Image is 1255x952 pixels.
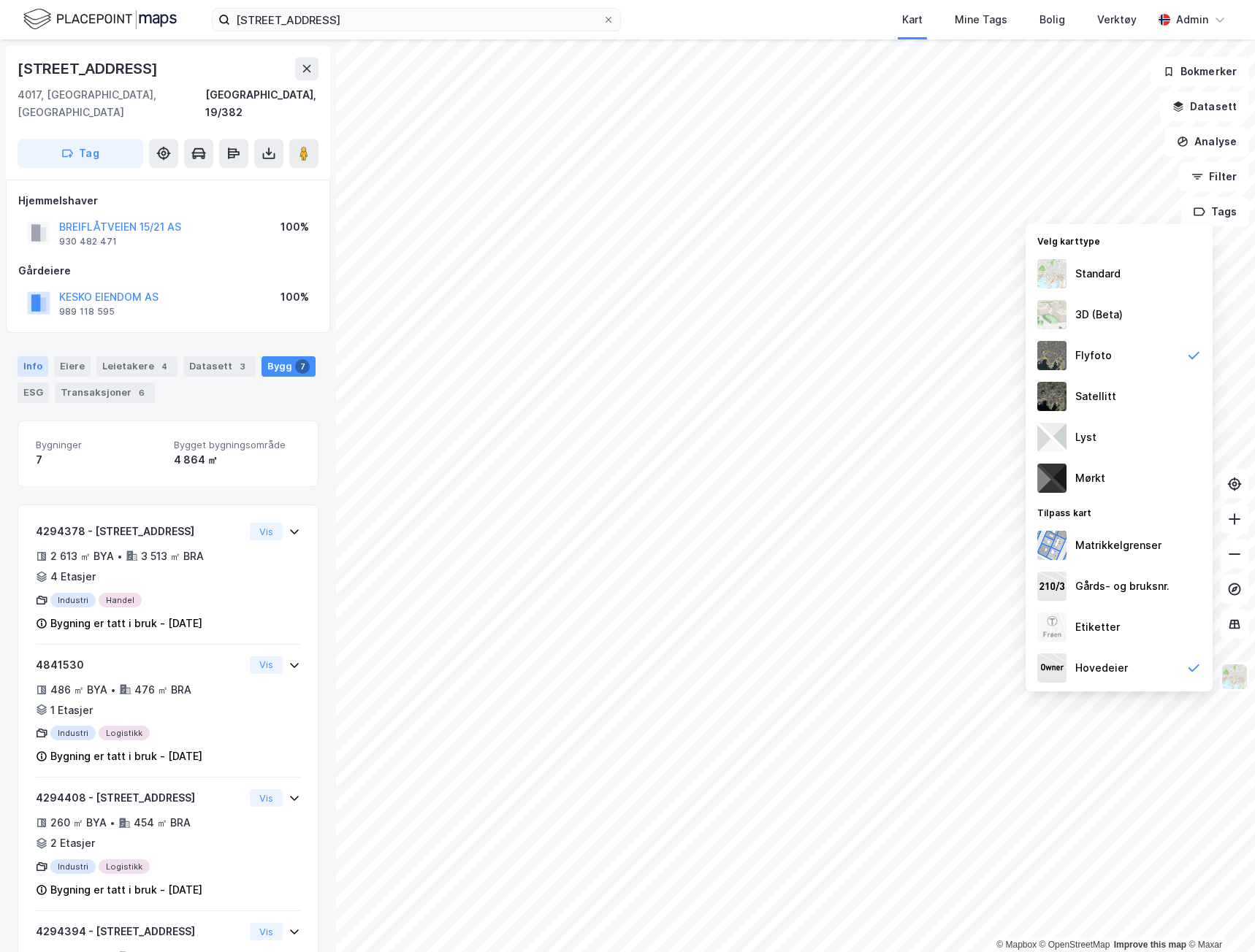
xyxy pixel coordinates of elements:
[134,814,191,832] div: 454 ㎡ BRA
[1037,300,1067,329] img: Z
[1040,940,1110,950] a: OpenStreetMap
[18,383,49,403] div: ESG
[174,451,300,469] div: 4 864 ㎡
[230,9,603,31] input: Søk på adresse, matrikkel, gårdeiere, leietakere eller personer
[1181,197,1249,226] button: Tags
[18,139,143,168] button: Tag
[955,11,1007,28] div: Mine Tags
[50,748,202,765] div: Bygning er tatt i bruk - [DATE]
[18,356,48,377] div: Info
[183,356,256,377] div: Datasett
[1037,613,1067,642] img: Z
[1221,663,1248,691] img: Z
[1179,162,1249,191] button: Filter
[295,359,310,374] div: 7
[1075,265,1121,283] div: Standard
[1075,537,1161,554] div: Matrikkelgrenser
[250,656,283,674] button: Vis
[1026,499,1213,525] div: Tilpass kart
[18,262,318,280] div: Gårdeiere
[1075,429,1096,446] div: Lyst
[1075,618,1120,636] div: Etiketter
[23,7,177,32] img: logo.f888ab2527a4732fd821a326f86c7f29.svg
[18,86,205,121] div: 4017, [GEOGRAPHIC_DATA], [GEOGRAPHIC_DATA]
[50,702,93,719] div: 1 Etasjer
[1075,347,1112,364] div: Flyfoto
[50,615,202,632] div: Bygning er tatt i bruk - [DATE]
[1037,653,1067,683] img: majorOwner.b5e170eddb5c04bfeeff.jpeg
[117,550,123,562] div: •
[250,789,283,807] button: Vis
[1075,469,1105,487] div: Mørkt
[134,681,191,699] div: 476 ㎡ BRA
[96,356,178,377] div: Leietakere
[50,814,107,832] div: 260 ㎡ BYA
[50,548,114,565] div: 2 613 ㎡ BYA
[1182,882,1255,952] div: Kontrollprogram for chat
[1075,659,1128,677] div: Hovedeier
[18,57,161,80] div: [STREET_ADDRESS]
[1037,464,1067,493] img: nCdM7BzjoCAAAAAElFTkSuQmCC
[174,439,300,451] span: Bygget bygningsområde
[36,451,162,469] div: 7
[250,523,283,540] button: Vis
[36,656,244,674] div: 4841530
[1151,57,1249,86] button: Bokmerker
[1037,572,1067,601] img: cadastreKeys.547ab17ec502f5a4ef2b.jpeg
[59,306,115,318] div: 989 118 595
[36,523,244,540] div: 4294378 - [STREET_ADDRESS]
[55,383,155,403] div: Transaksjoner
[1040,11,1065,28] div: Bolig
[59,236,117,247] div: 930 482 471
[1037,341,1067,370] img: Z
[110,817,115,829] div: •
[36,439,162,451] span: Bygninger
[1164,127,1249,156] button: Analyse
[1160,92,1249,121] button: Datasett
[1026,227,1213,253] div: Velg karttype
[50,568,96,586] div: 4 Etasjer
[1037,382,1067,411] img: 9k=
[1182,882,1255,952] iframe: Chat Widget
[262,356,316,377] div: Bygg
[1176,11,1208,28] div: Admin
[110,684,116,696] div: •
[141,548,204,565] div: 3 513 ㎡ BRA
[134,385,149,400] div: 6
[1037,423,1067,452] img: luj3wr1y2y3+OchiMxRmMxRlscgabnMEmZ7DJGWxyBpucwSZnsMkZbHIGm5zBJmewyRlscgabnMEmZ7DJGWxyBpucwSZnsMkZ...
[1075,577,1170,595] div: Gårds- og bruksnr.
[1037,531,1067,560] img: cadastreBorders.cfe08de4b5ddd52a10de.jpeg
[18,192,318,210] div: Hjemmelshaver
[50,881,202,899] div: Bygning er tatt i bruk - [DATE]
[996,940,1037,950] a: Mapbox
[1097,11,1137,28] div: Verktøy
[54,356,91,377] div: Eiere
[250,923,283,940] button: Vis
[235,359,250,374] div: 3
[36,789,244,807] div: 4294408 - [STREET_ADDRESS]
[281,288,309,306] div: 100%
[157,359,172,374] div: 4
[205,86,318,121] div: [GEOGRAPHIC_DATA], 19/382
[36,923,244,940] div: 4294394 - [STREET_ADDRESS]
[281,218,309,236] div: 100%
[50,681,107,699] div: 486 ㎡ BYA
[1075,306,1123,323] div: 3D (Beta)
[1075,388,1116,405] div: Satellitt
[1037,259,1067,288] img: Z
[50,834,95,852] div: 2 Etasjer
[1114,940,1186,950] a: Improve this map
[902,11,923,28] div: Kart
